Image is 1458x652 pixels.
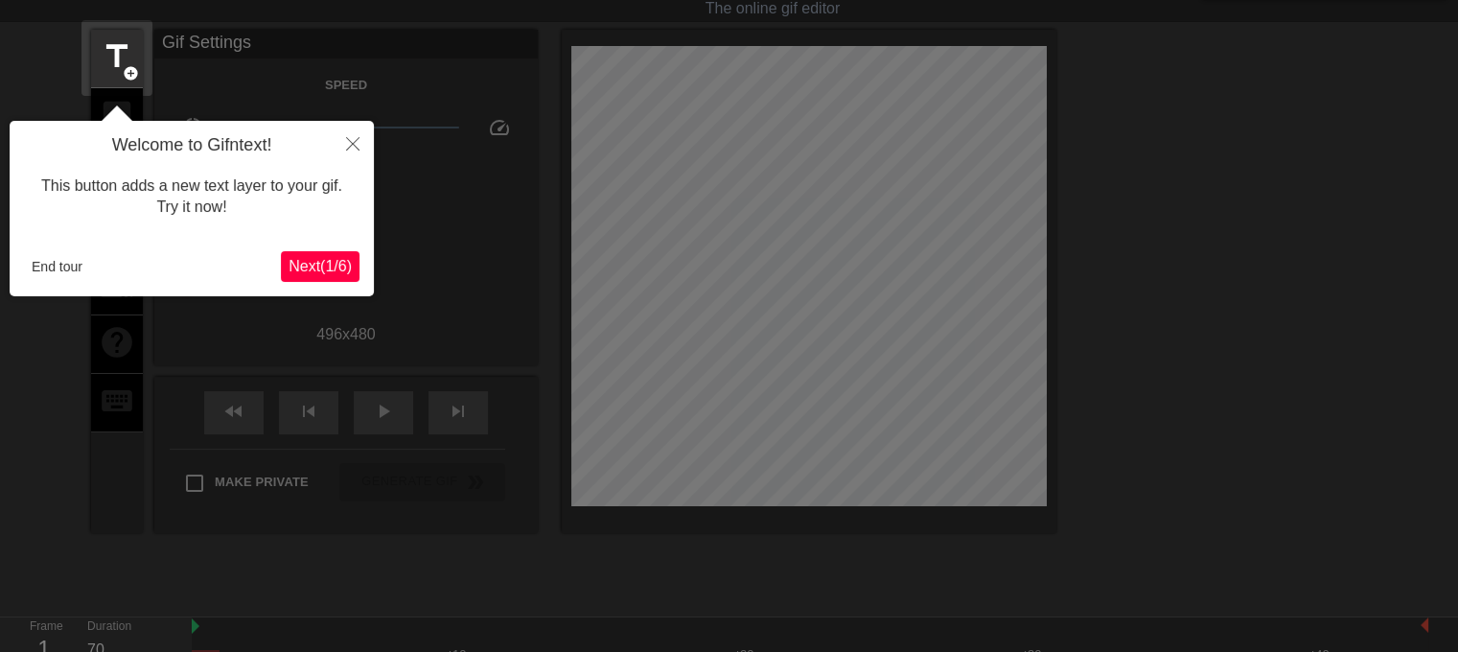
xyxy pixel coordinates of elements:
button: Close [332,121,374,165]
h4: Welcome to Gifntext! [24,135,359,156]
div: This button adds a new text layer to your gif. Try it now! [24,156,359,238]
button: End tour [24,252,90,281]
button: Next [281,251,359,282]
span: Next ( 1 / 6 ) [289,258,352,274]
